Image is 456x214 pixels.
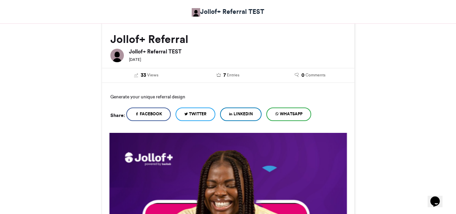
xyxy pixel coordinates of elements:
[110,33,346,45] h2: Jollof+ Referral
[192,7,264,17] a: Jollof+ Referral TEST
[140,111,162,117] span: Facebook
[301,72,304,79] span: 0
[110,72,182,79] a: 33 Views
[428,187,449,207] iframe: chat widget
[223,72,226,79] span: 7
[192,72,264,79] a: 7 Entries
[192,8,200,17] img: Jollof+ Referral TEST
[280,111,302,117] span: WhatsApp
[110,91,346,102] p: Generate your unique referral design
[266,108,311,121] a: WhatsApp
[147,72,158,78] span: Views
[176,108,215,121] a: Twitter
[234,111,253,117] span: LinkedIn
[141,72,146,79] span: 33
[305,72,325,78] span: Comments
[220,108,262,121] a: LinkedIn
[129,57,141,62] small: [DATE]
[110,111,125,120] h5: Share:
[110,49,124,62] img: Jollof+ Referral TEST
[227,72,239,78] span: Entries
[274,72,346,79] a: 0 Comments
[189,111,207,117] span: Twitter
[129,49,346,54] h6: Jollof+ Referral TEST
[126,108,171,121] a: Facebook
